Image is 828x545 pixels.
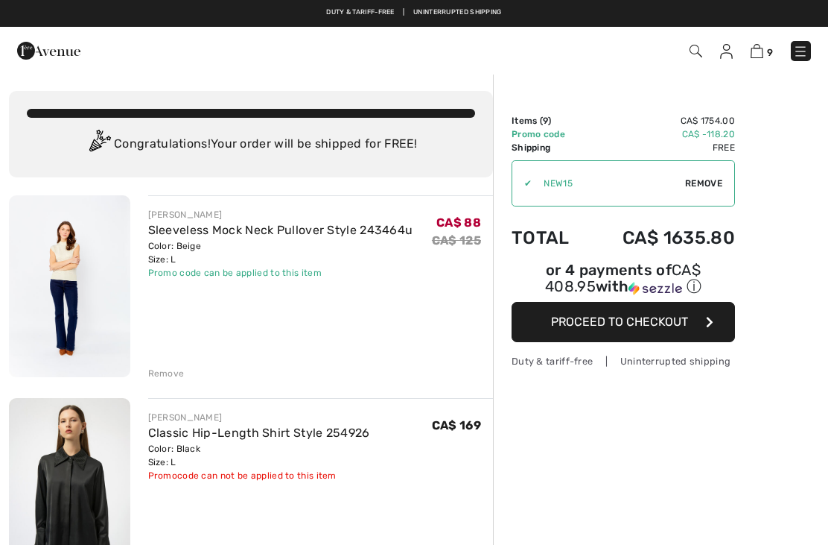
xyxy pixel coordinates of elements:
a: 9 [751,42,773,60]
img: Sezzle [628,282,682,295]
div: or 4 payments of with [512,263,735,297]
td: CA$ -118.20 [587,127,735,141]
a: Classic Hip-Length Shirt Style 254926 [148,426,370,440]
s: CA$ 125 [432,233,481,248]
a: Sleeveless Mock Neck Pullover Style 243464u [148,223,413,237]
img: 1ère Avenue [17,36,80,66]
img: Shopping Bag [751,44,763,58]
td: Total [512,212,587,263]
td: CA$ 1635.80 [587,212,735,263]
img: My Info [720,44,733,59]
span: CA$ 408.95 [545,261,701,295]
span: Proceed to Checkout [551,315,688,329]
div: ✔ [512,177,532,190]
div: [PERSON_NAME] [148,208,413,221]
div: Duty & tariff-free | Uninterrupted shipping [512,354,735,368]
div: Remove [148,367,185,380]
div: Promocode can not be applied to this item [148,469,370,482]
span: 9 [543,116,548,126]
td: Items ( ) [512,114,587,127]
div: or 4 payments ofCA$ 408.95withSezzle Click to learn more about Sezzle [512,263,735,302]
span: 9 [767,47,773,58]
div: [PERSON_NAME] [148,411,370,424]
img: Menu [793,44,808,59]
a: 1ère Avenue [17,42,80,57]
td: CA$ 1754.00 [587,114,735,127]
td: Shipping [512,141,587,154]
div: Congratulations! Your order will be shipped for FREE! [27,130,475,160]
div: Promo code can be applied to this item [148,266,413,280]
img: Search [690,45,702,57]
input: Promo code [532,161,685,206]
div: Color: Beige Size: L [148,239,413,266]
span: CA$ 169 [432,418,481,432]
img: Congratulation2.svg [84,130,114,160]
td: Free [587,141,735,154]
button: Proceed to Checkout [512,302,735,342]
span: Remove [685,177,722,190]
span: CA$ 88 [436,215,481,230]
img: Sleeveless Mock Neck Pullover Style 243464u [9,195,130,377]
div: Color: Black Size: L [148,442,370,469]
td: Promo code [512,127,587,141]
